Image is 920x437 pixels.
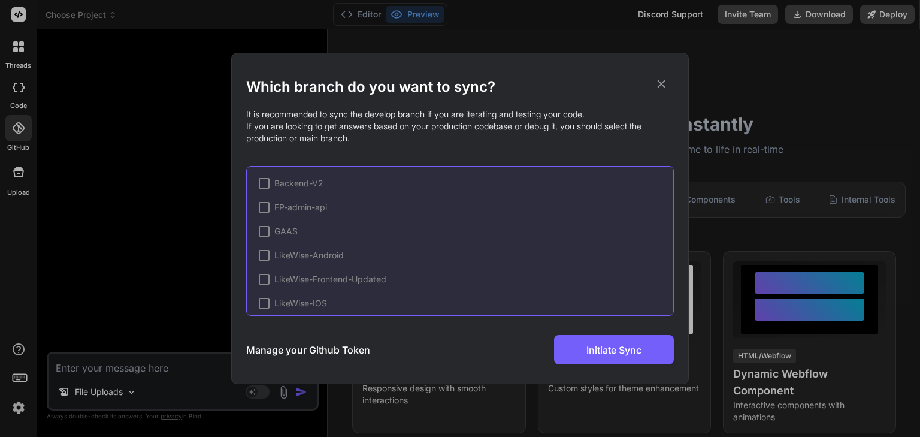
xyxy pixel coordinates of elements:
span: Initiate Sync [586,343,641,357]
h2: Which branch do you want to sync? [246,77,674,97]
span: GAAS [274,225,298,237]
p: It is recommended to sync the develop branch if you are iterating and testing your code. If you a... [246,109,674,144]
span: Backend-V2 [274,177,323,189]
span: LikeWise-IOS [274,297,327,309]
span: LikeWise-Frontend-Updated [274,273,386,285]
span: FP-admin-api [274,201,327,213]
button: Initiate Sync [554,335,674,364]
span: LikeWise-Android [274,249,344,261]
h3: Manage your Github Token [246,343,370,357]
